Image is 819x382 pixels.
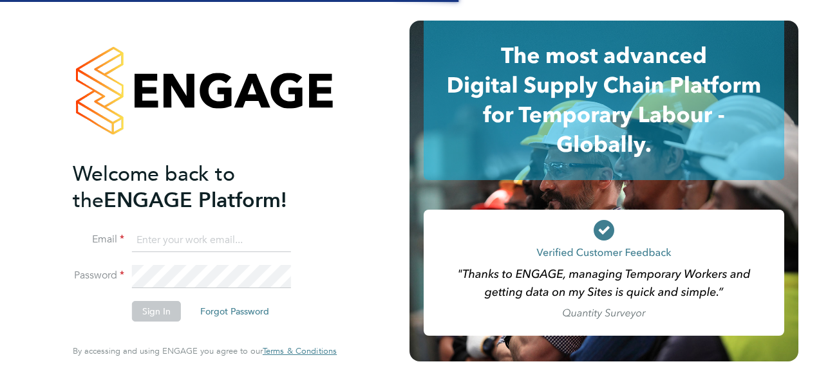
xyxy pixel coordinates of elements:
[132,229,291,252] input: Enter your work email...
[132,301,181,322] button: Sign In
[73,269,124,282] label: Password
[73,345,337,356] span: By accessing and using ENGAGE you agree to our
[263,346,337,356] a: Terms & Conditions
[190,301,279,322] button: Forgot Password
[73,161,235,213] span: Welcome back to the
[73,233,124,246] label: Email
[73,161,324,214] h2: ENGAGE Platform!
